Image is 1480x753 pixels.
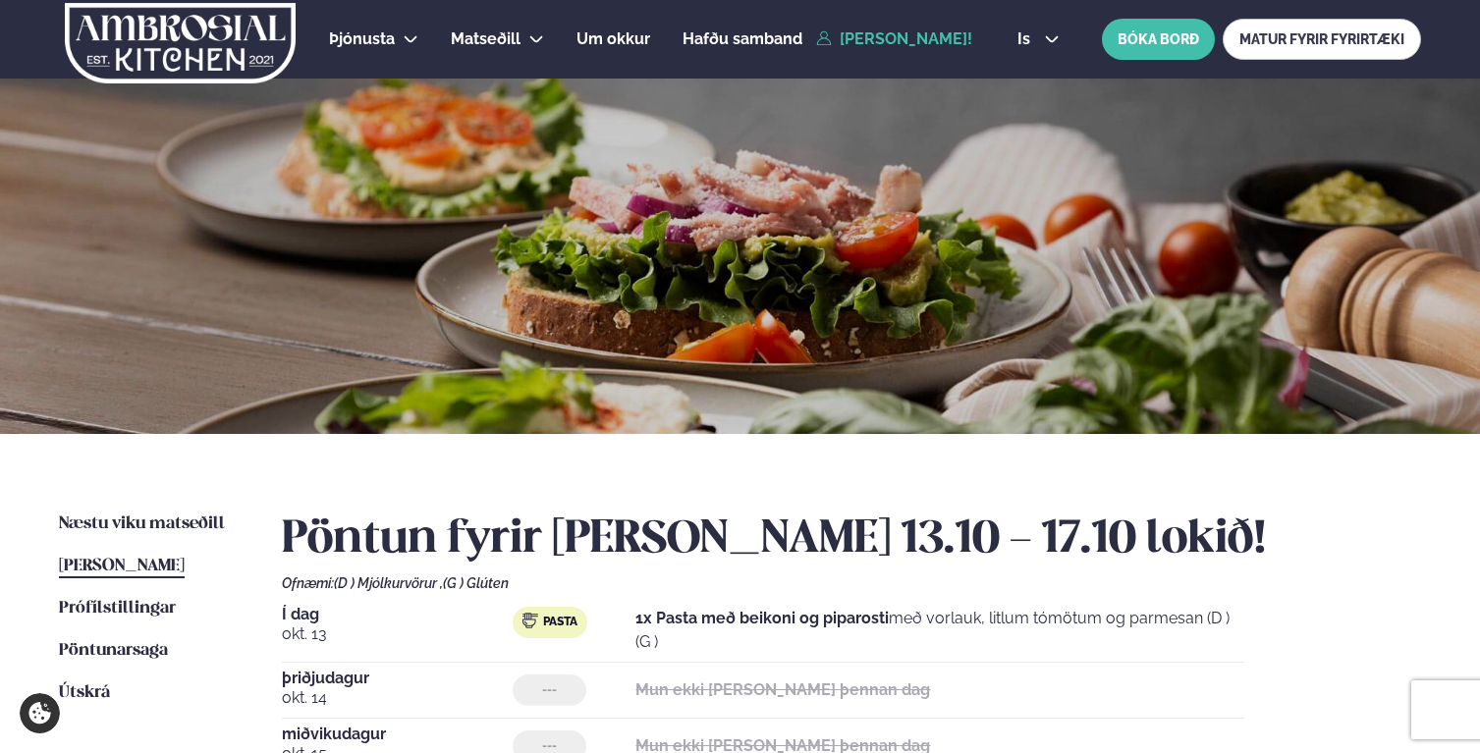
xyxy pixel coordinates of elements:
strong: 1x Pasta með beikoni og piparosti [635,609,889,627]
span: Prófílstillingar [59,600,176,617]
span: (G ) Glúten [443,575,509,591]
a: [PERSON_NAME] [59,555,185,578]
span: Um okkur [576,29,650,48]
a: [PERSON_NAME]! [816,30,972,48]
div: Ofnæmi: [282,575,1421,591]
button: BÓKA BORÐ [1102,19,1215,60]
a: Þjónusta [329,27,395,51]
span: --- [542,682,557,698]
h2: Pöntun fyrir [PERSON_NAME] 13.10 - 17.10 lokið! [282,512,1421,567]
span: [PERSON_NAME] [59,558,185,574]
img: logo [63,3,298,83]
span: Hafðu samband [683,29,802,48]
span: (D ) Mjólkurvörur , [334,575,443,591]
span: miðvikudagur [282,726,513,742]
a: Cookie settings [20,693,60,733]
span: okt. 13 [282,622,513,646]
strong: Mun ekki [PERSON_NAME] þennan dag [635,680,930,699]
a: Um okkur [576,27,650,51]
span: Matseðill [451,29,521,48]
a: Pöntunarsaga [59,639,168,663]
a: Hafðu samband [683,27,802,51]
span: Næstu viku matseðill [59,515,225,532]
span: Í dag [282,607,513,622]
a: MATUR FYRIR FYRIRTÆKI [1223,19,1421,60]
a: Næstu viku matseðill [59,512,225,536]
button: is [1002,31,1075,47]
p: með vorlauk, litlum tómötum og parmesan (D ) (G ) [635,607,1244,654]
a: Útskrá [59,681,110,705]
a: Prófílstillingar [59,597,176,620]
a: Matseðill [451,27,521,51]
span: þriðjudagur [282,671,513,686]
span: Pöntunarsaga [59,642,168,659]
span: okt. 14 [282,686,513,710]
span: Pasta [543,615,577,630]
span: Þjónusta [329,29,395,48]
span: Útskrá [59,684,110,701]
img: pasta.svg [522,613,538,628]
span: is [1017,31,1036,47]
